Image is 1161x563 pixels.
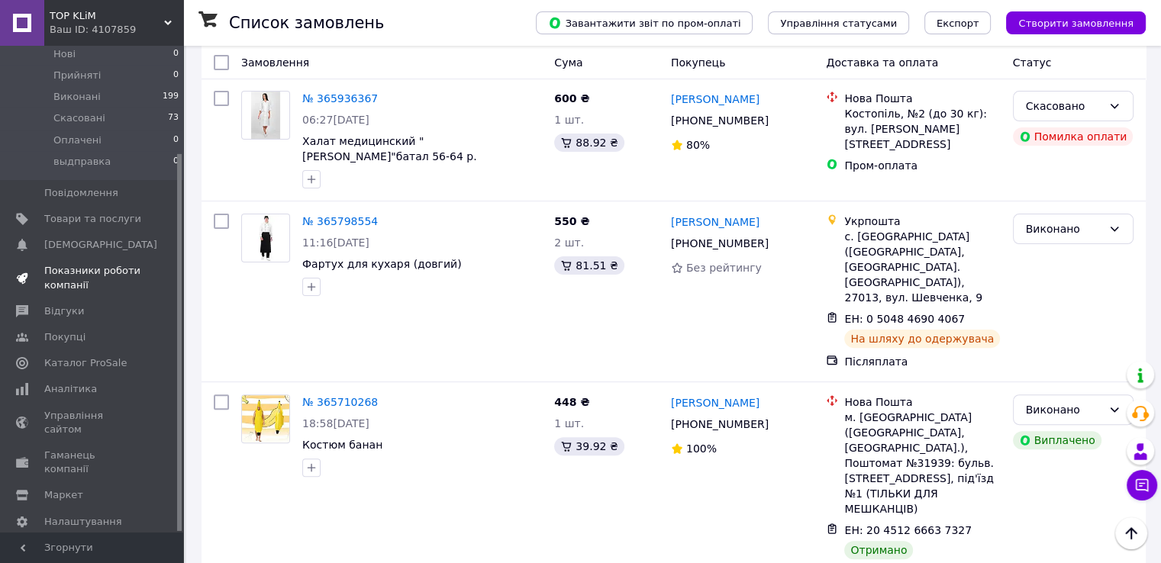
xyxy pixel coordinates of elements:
span: Доставка та оплата [826,56,938,69]
span: выдправка [53,155,111,169]
span: 1 шт. [554,114,584,126]
div: [PHONE_NUMBER] [668,110,772,131]
div: Помилка оплати [1013,127,1134,146]
span: 100% [686,442,717,455]
button: Управління статусами [768,11,909,34]
a: [PERSON_NAME] [671,92,759,107]
button: Чат з покупцем [1127,470,1157,500]
div: м. [GEOGRAPHIC_DATA] ([GEOGRAPHIC_DATA], [GEOGRAPHIC_DATA].), Поштомат №31939: бульв. [STREET_ADD... [844,410,1000,516]
span: Товари та послуги [44,212,141,226]
span: 2 шт. [554,236,584,249]
div: На шляху до одержувача [844,330,1000,348]
div: Виконано [1026,401,1102,418]
span: TOP KLiM [50,9,164,23]
a: [PERSON_NAME] [671,395,759,410]
div: 88.92 ₴ [554,134,624,152]
span: 0 [173,47,179,61]
div: Виконано [1026,220,1102,237]
button: Створити замовлення [1006,11,1146,34]
img: Фото товару [242,395,289,442]
a: Фото товару [241,91,290,140]
div: Нова Пошта [844,91,1000,106]
img: Фото товару [251,92,281,139]
a: Фартух для кухаря (довгий) [302,258,462,270]
span: ЕН: 0 5048 4690 4067 [844,313,965,325]
span: Покупець [671,56,725,69]
span: Налаштування [44,515,122,529]
span: 1 шт. [554,417,584,429]
span: 80% [686,139,710,151]
div: [PHONE_NUMBER] [668,413,772,435]
span: Прийняті [53,69,101,82]
a: Халат медицинский "[PERSON_NAME]"батал 56-64 р. [302,135,477,162]
div: Укрпошта [844,214,1000,229]
span: Управління сайтом [44,409,141,436]
div: 81.51 ₴ [554,256,624,275]
div: Пром-оплата [844,158,1000,173]
span: Скасовані [53,111,105,125]
span: Статус [1013,56,1052,69]
div: Костопіль, №2 (до 30 кг): вул. [PERSON_NAME][STREET_ADDRESS] [844,106,1000,152]
span: [DEMOGRAPHIC_DATA] [44,238,157,252]
a: № 365798554 [302,215,378,227]
span: ЕН: 20 4512 6663 7327 [844,524,972,536]
span: Повідомлення [44,186,118,200]
div: Ваш ID: 4107859 [50,23,183,37]
span: 199 [163,90,179,104]
span: 06:27[DATE] [302,114,369,126]
a: [PERSON_NAME] [671,214,759,230]
span: Експорт [937,18,979,29]
span: 550 ₴ [554,215,589,227]
span: Показники роботи компанії [44,264,141,291]
span: 600 ₴ [554,92,589,105]
div: Отримано [844,541,913,559]
a: Створити замовлення [991,16,1146,28]
h1: Список замовлень [229,14,384,32]
img: Фото товару [250,214,281,262]
span: 0 [173,69,179,82]
span: Оплачені [53,134,102,147]
button: Завантажити звіт по пром-оплаті [536,11,753,34]
div: [PHONE_NUMBER] [668,233,772,254]
span: Замовлення [241,56,309,69]
span: Гаманець компанії [44,449,141,476]
span: Cума [554,56,582,69]
span: Завантажити звіт по пром-оплаті [548,16,740,30]
span: Каталог ProSale [44,356,127,370]
span: Нові [53,47,76,61]
div: Післяплата [844,354,1000,369]
span: Аналітика [44,382,97,396]
button: Наверх [1115,517,1147,549]
span: 73 [168,111,179,125]
span: 11:16[DATE] [302,236,369,249]
a: Фото товару [241,394,290,443]
div: Виплачено [1013,431,1101,449]
div: Скасовано [1026,98,1102,114]
div: с. [GEOGRAPHIC_DATA] ([GEOGRAPHIC_DATA], [GEOGRAPHIC_DATA]. [GEOGRAPHIC_DATA]), 27013, вул. Шевче... [844,229,1000,305]
span: Покупці [44,330,85,344]
div: Нова Пошта [844,394,1000,410]
span: Маркет [44,488,83,502]
button: Експорт [924,11,992,34]
span: Виконані [53,90,101,104]
span: 0 [173,155,179,169]
span: Управління статусами [780,18,897,29]
div: 39.92 ₴ [554,437,624,455]
span: Без рейтингу [686,262,762,274]
span: Відгуки [44,304,84,318]
span: 448 ₴ [554,396,589,408]
a: № 365936367 [302,92,378,105]
a: Фото товару [241,214,290,262]
span: 18:58[DATE] [302,417,369,429]
a: № 365710268 [302,396,378,408]
span: Створити замовлення [1018,18,1134,29]
a: Костюм банан [302,439,382,451]
span: 0 [173,134,179,147]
